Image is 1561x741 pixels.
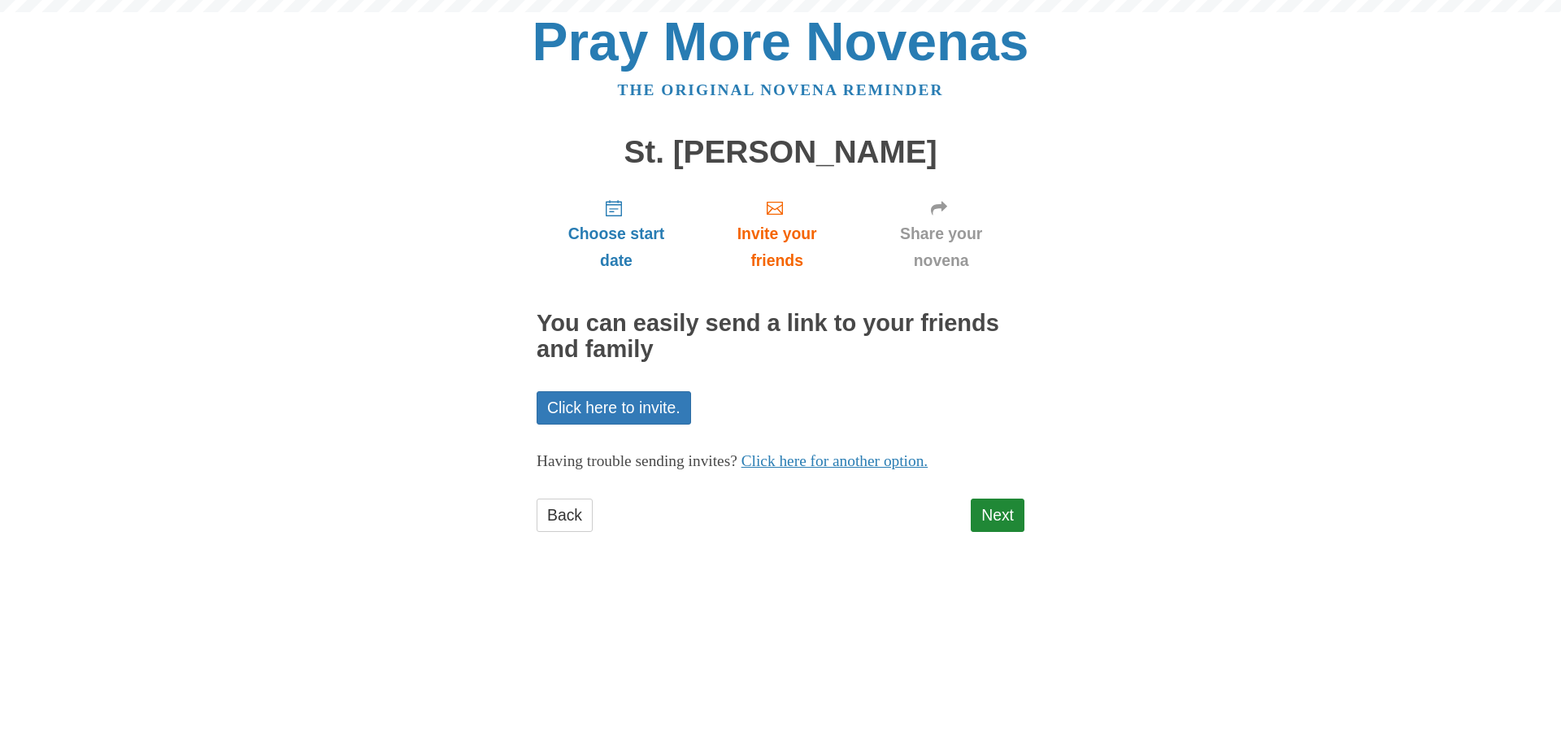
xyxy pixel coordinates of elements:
a: Share your novena [858,185,1024,282]
h2: You can easily send a link to your friends and family [537,311,1024,363]
a: Back [537,499,593,532]
a: The original novena reminder [618,81,944,98]
a: Click here for another option. [741,452,928,469]
span: Choose start date [553,220,680,274]
a: Next [971,499,1024,532]
a: Invite your friends [696,185,858,282]
a: Choose start date [537,185,696,282]
span: Share your novena [874,220,1008,274]
h1: St. [PERSON_NAME] [537,135,1024,170]
span: Invite your friends [712,220,841,274]
a: Click here to invite. [537,391,691,425]
span: Having trouble sending invites? [537,452,737,469]
a: Pray More Novenas [533,11,1029,72]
